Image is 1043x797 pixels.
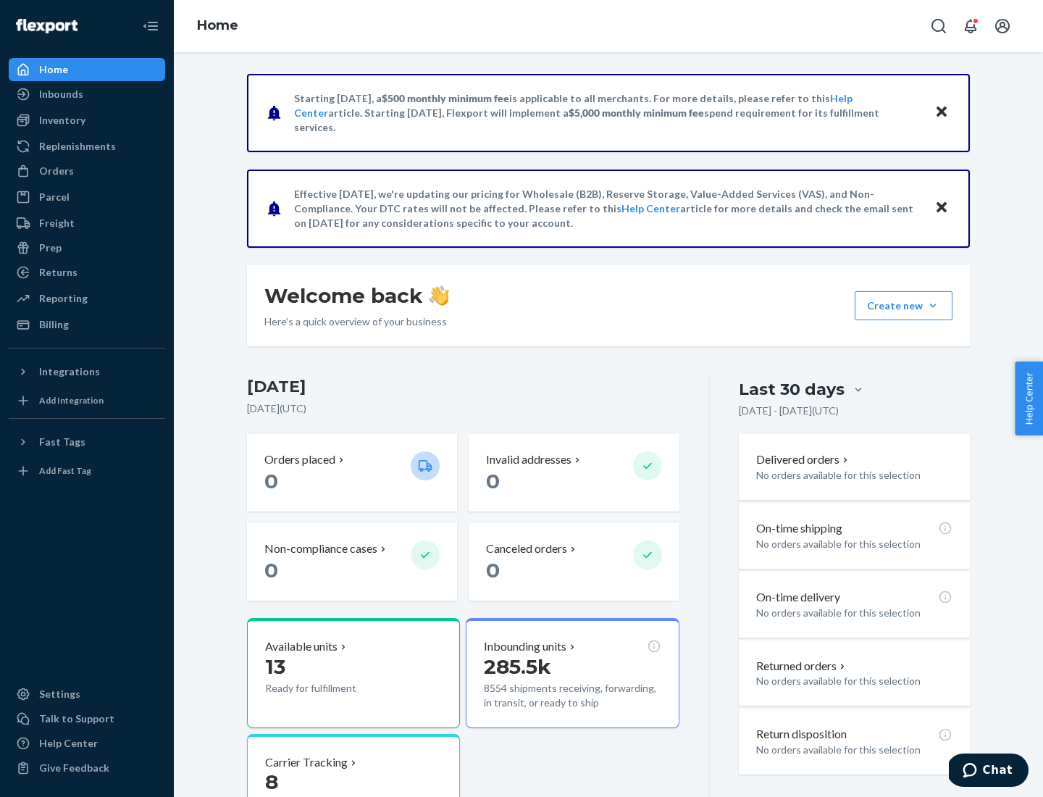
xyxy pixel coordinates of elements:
p: Inbounding units [484,638,566,655]
div: Freight [39,216,75,230]
p: Starting [DATE], a is applicable to all merchants. For more details, please refer to this article... [294,91,921,135]
a: Replenishments [9,135,165,158]
button: Open account menu [988,12,1017,41]
span: 0 [486,469,500,493]
p: No orders available for this selection [756,674,952,688]
div: Help Center [39,736,98,751]
button: Talk to Support [9,707,165,730]
div: Parcel [39,190,70,204]
a: Parcel [9,185,165,209]
a: Add Fast Tag [9,459,165,483]
p: [DATE] ( UTC ) [247,401,679,416]
button: Invalid addresses 0 [469,434,679,512]
p: No orders available for this selection [756,468,952,483]
p: Available units [265,638,338,655]
a: Orders [9,159,165,183]
p: No orders available for this selection [756,606,952,620]
button: Help Center [1015,362,1043,435]
p: No orders available for this selection [756,743,952,757]
button: Fast Tags [9,430,165,454]
div: Settings [39,687,80,701]
a: Add Integration [9,389,165,412]
a: Inventory [9,109,165,132]
p: Carrier Tracking [265,754,348,771]
button: Non-compliance cases 0 [247,523,457,601]
div: Last 30 days [739,378,845,401]
div: Prep [39,241,62,255]
p: Canceled orders [486,541,567,557]
div: Reporting [39,291,88,306]
a: Prep [9,236,165,259]
div: Returns [39,265,78,280]
span: 0 [264,469,278,493]
button: Create new [855,291,952,320]
button: Integrations [9,360,165,383]
button: Returned orders [756,658,848,675]
p: Orders placed [264,451,335,468]
a: Home [9,58,165,81]
div: Add Integration [39,394,104,406]
p: Here’s a quick overview of your business [264,314,449,329]
p: Invalid addresses [486,451,571,468]
div: Talk to Support [39,712,114,726]
div: Inventory [39,113,85,128]
button: Open notifications [956,12,985,41]
button: Canceled orders 0 [469,523,679,601]
a: Billing [9,313,165,336]
button: Close [932,198,951,219]
button: Close Navigation [136,12,165,41]
a: Settings [9,683,165,706]
div: Add Fast Tag [39,464,91,477]
button: Close [932,102,951,123]
span: $500 monthly minimum fee [382,92,509,104]
img: Flexport logo [16,19,78,33]
div: Give Feedback [39,761,109,775]
span: 0 [486,558,500,583]
span: 0 [264,558,278,583]
p: [DATE] - [DATE] ( UTC ) [739,404,839,418]
div: Fast Tags [39,435,85,449]
button: Inbounding units285.5k8554 shipments receiving, forwarding, in transit, or ready to ship [466,618,679,728]
button: Orders placed 0 [247,434,457,512]
a: Freight [9,212,165,235]
button: Delivered orders [756,451,851,468]
a: Help Center [9,732,165,755]
a: Reporting [9,287,165,310]
img: hand-wave emoji [429,285,449,306]
p: Effective [DATE], we're updating our pricing for Wholesale (B2B), Reserve Storage, Value-Added Se... [294,187,921,230]
a: Returns [9,261,165,284]
div: Integrations [39,364,100,379]
div: Inbounds [39,87,83,101]
button: Give Feedback [9,756,165,780]
a: Home [197,17,238,33]
p: Ready for fulfillment [265,681,399,696]
p: On-time shipping [756,520,842,537]
div: Billing [39,317,69,332]
button: Open Search Box [924,12,953,41]
button: Available units13Ready for fulfillment [247,618,460,728]
p: Return disposition [756,726,847,743]
div: Orders [39,164,74,178]
div: Home [39,62,68,77]
a: Help Center [621,202,680,214]
span: 285.5k [484,654,551,679]
p: On-time delivery [756,589,840,606]
h3: [DATE] [247,375,679,398]
p: 8554 shipments receiving, forwarding, in transit, or ready to ship [484,681,661,710]
div: Replenishments [39,139,116,154]
a: Inbounds [9,83,165,106]
ol: breadcrumbs [185,5,250,47]
iframe: Opens a widget where you can chat to one of our agents [949,754,1029,790]
span: 13 [265,654,285,679]
span: 8 [265,769,278,794]
p: No orders available for this selection [756,537,952,551]
p: Non-compliance cases [264,541,377,557]
span: $5,000 monthly minimum fee [569,107,704,119]
h1: Welcome back [264,283,449,309]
